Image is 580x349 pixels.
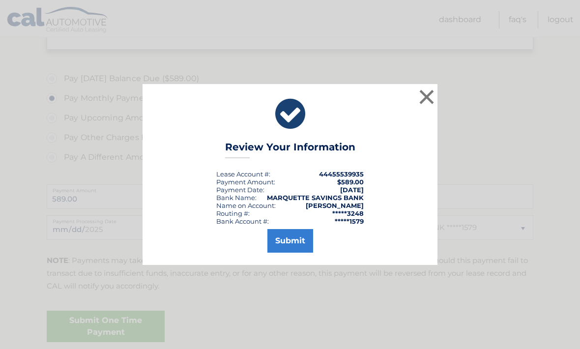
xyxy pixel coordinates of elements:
strong: 44455539935 [319,170,364,178]
strong: [PERSON_NAME] [306,202,364,209]
strong: MARQUETTE SAVINGS BANK [267,194,364,202]
div: Name on Account: [216,202,276,209]
span: [DATE] [340,186,364,194]
div: Lease Account #: [216,170,270,178]
div: : [216,186,264,194]
button: × [417,87,436,107]
div: Payment Amount: [216,178,275,186]
button: Submit [267,229,313,253]
div: Bank Name: [216,194,257,202]
div: Routing #: [216,209,250,217]
h3: Review Your Information [225,141,355,158]
span: Payment Date [216,186,263,194]
div: Bank Account #: [216,217,269,225]
span: $589.00 [337,178,364,186]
